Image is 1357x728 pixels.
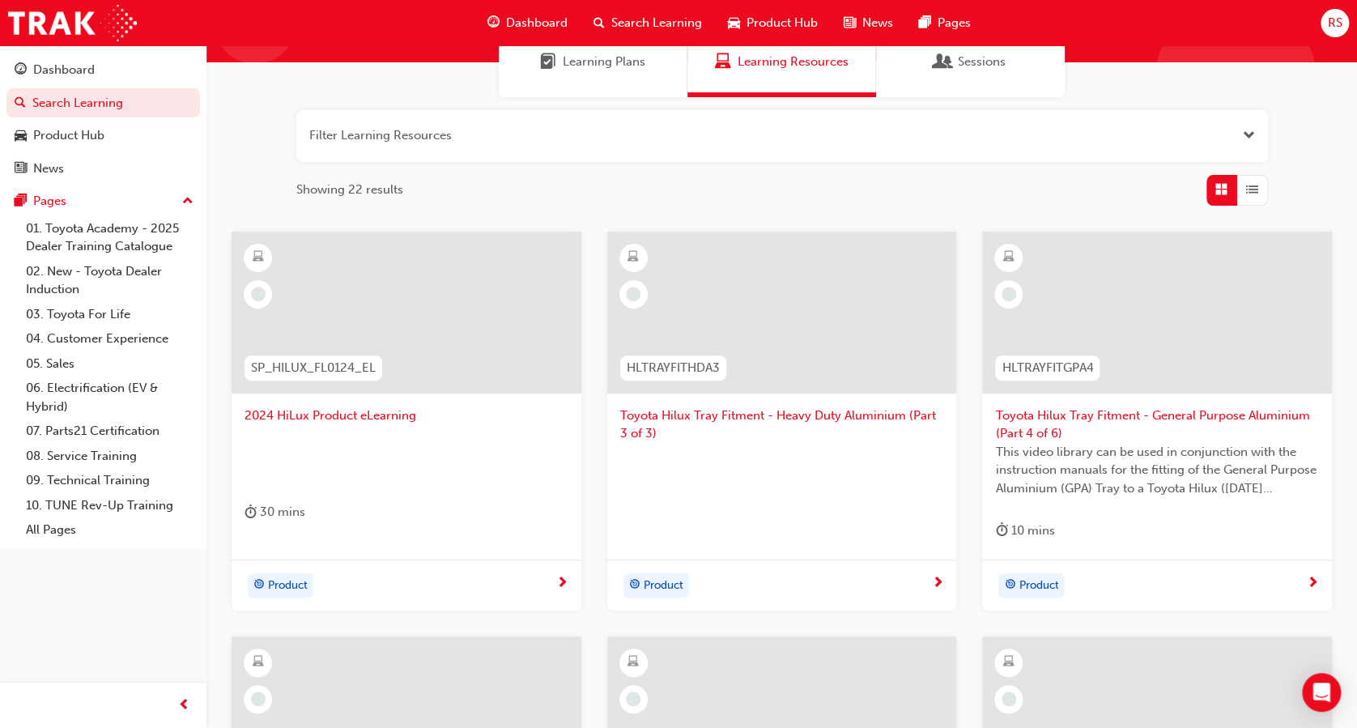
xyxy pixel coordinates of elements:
[982,232,1332,611] a: HLTRAYFITGPA4Toyota Hilux Tray Fitment - General Purpose Aluminium (Part 4 of 6)This video librar...
[251,692,266,706] span: learningRecordVerb_NONE-icon
[1215,181,1227,199] span: Grid
[487,13,500,33] span: guage-icon
[506,14,568,32] span: Dashboard
[19,419,200,444] a: 07. Parts21 Certification
[6,154,200,184] a: News
[6,55,200,85] a: Dashboard
[629,575,640,596] span: target-icon
[540,53,556,71] span: Learning Plans
[715,53,731,71] span: Learning Resources
[620,407,944,443] span: Toyota Hilux Tray Fitment - Heavy Duty Aluminium (Part 3 of 3)
[995,443,1319,498] span: This video library can be used in conjunction with the instruction manuals for the fitting of the...
[1003,247,1015,268] span: learningResourceType_ELEARNING-icon
[1019,577,1058,595] span: Product
[15,162,27,177] span: news-icon
[1246,181,1258,199] span: List
[15,63,27,78] span: guage-icon
[253,652,264,673] span: learningResourceType_ELEARNING-icon
[644,577,683,595] span: Product
[563,53,645,71] span: Learning Plans
[1003,652,1015,673] span: learningResourceType_ELEARNING-icon
[1302,673,1341,712] div: Open Intercom Messenger
[253,247,264,268] span: learningResourceType_ELEARNING-icon
[6,88,200,118] a: Search Learning
[995,407,1319,443] span: Toyota Hilux Tray Fitment - General Purpose Aluminium (Part 4 of 6)
[19,517,200,543] a: All Pages
[19,468,200,493] a: 09. Technical Training
[268,577,308,595] span: Product
[33,126,104,145] div: Product Hub
[627,247,639,268] span: learningResourceType_ELEARNING-icon
[33,61,95,79] div: Dashboard
[178,696,190,716] span: prev-icon
[938,14,971,32] span: Pages
[626,287,640,301] span: learningRecordVerb_NONE-icon
[6,121,200,151] a: Product Hub
[715,6,831,40] a: car-iconProduct Hub
[19,259,200,302] a: 02. New - Toyota Dealer Induction
[251,359,376,377] span: SP_HILUX_FL0124_EL
[1002,287,1016,301] span: learningRecordVerb_NONE-icon
[906,6,984,40] a: pages-iconPages
[862,14,893,32] span: News
[919,13,931,33] span: pages-icon
[687,27,876,97] a: Learning ResourcesLearning Resources
[1243,126,1255,145] button: Open the filter
[581,6,715,40] a: search-iconSearch Learning
[876,27,1065,97] a: SessionsSessions
[6,186,200,216] button: Pages
[15,194,27,209] span: pages-icon
[245,502,257,522] span: duration-icon
[8,5,137,41] img: Trak
[1307,577,1319,591] span: next-icon
[19,376,200,419] a: 06. Electrification (EV & Hybrid)
[1321,9,1349,37] button: RS
[499,27,687,97] a: Learning PlansLearning Plans
[474,6,581,40] a: guage-iconDashboard
[182,191,194,212] span: up-icon
[728,13,740,33] span: car-icon
[995,521,1054,541] div: 10 mins
[19,493,200,518] a: 10. TUNE Rev-Up Training
[747,14,818,32] span: Product Hub
[19,444,200,469] a: 08. Service Training
[738,53,849,71] span: Learning Resources
[935,53,951,71] span: Sessions
[1327,14,1342,32] span: RS
[831,6,906,40] a: news-iconNews
[844,13,856,33] span: news-icon
[19,302,200,327] a: 03. Toyota For Life
[1004,575,1015,596] span: target-icon
[611,14,702,32] span: Search Learning
[19,216,200,259] a: 01. Toyota Academy - 2025 Dealer Training Catalogue
[6,52,200,186] button: DashboardSearch LearningProduct HubNews
[15,129,27,143] span: car-icon
[627,652,639,673] span: learningResourceType_ELEARNING-icon
[19,326,200,351] a: 04. Customer Experience
[593,13,605,33] span: search-icon
[1002,692,1016,706] span: learningRecordVerb_NONE-icon
[15,96,26,111] span: search-icon
[607,232,957,611] a: HLTRAYFITHDA3Toyota Hilux Tray Fitment - Heavy Duty Aluminium (Part 3 of 3)target-iconProduct
[958,53,1006,71] span: Sessions
[33,192,66,211] div: Pages
[296,181,403,199] span: Showing 22 results
[253,575,265,596] span: target-icon
[33,160,64,178] div: News
[1002,359,1093,377] span: HLTRAYFITGPA4
[245,502,305,522] div: 30 mins
[995,521,1007,541] span: duration-icon
[931,577,943,591] span: next-icon
[251,287,266,301] span: learningRecordVerb_NONE-icon
[19,351,200,377] a: 05. Sales
[627,359,720,377] span: HLTRAYFITHDA3
[245,407,568,425] span: 2024 HiLux Product eLearning
[556,577,568,591] span: next-icon
[232,232,581,611] a: SP_HILUX_FL0124_EL2024 HiLux Product eLearningduration-icon 30 minstarget-iconProduct
[626,692,640,706] span: learningRecordVerb_NONE-icon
